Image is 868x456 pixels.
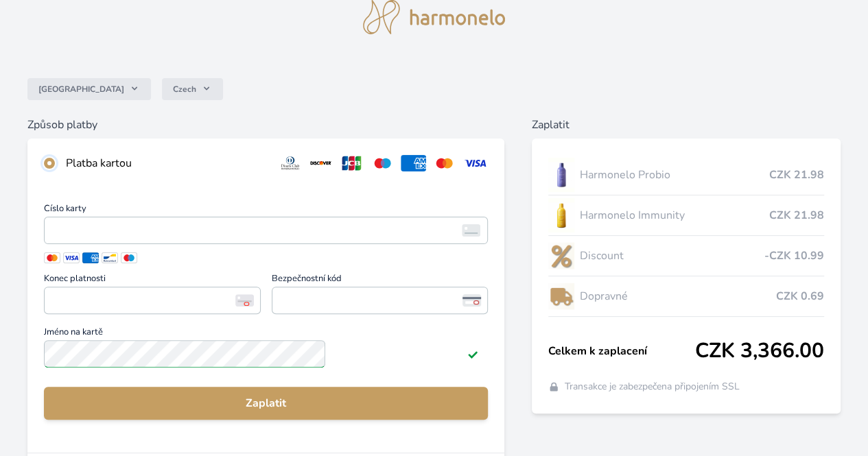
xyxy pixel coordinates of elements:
[580,288,776,304] span: Dopravné
[235,294,254,307] img: Konec platnosti
[38,84,124,95] span: [GEOGRAPHIC_DATA]
[50,291,255,310] iframe: Iframe pro datum vypršení platnosti
[580,248,764,264] span: Discount
[27,117,504,133] h6: Způsob platby
[55,395,477,411] span: Zaplatit
[272,274,489,287] span: Bezpečnostní kód
[548,343,695,359] span: Celkem k zaplacení
[776,288,824,304] span: CZK 0.69
[548,198,574,232] img: IMMUNITY_se_stinem_x-lo.jpg
[432,155,457,171] img: mc.svg
[548,239,574,273] img: discount-lo.png
[66,155,267,171] div: Platba kartou
[462,224,480,237] img: card
[548,279,574,313] img: delivery-lo.png
[695,339,824,363] span: CZK 3,366.00
[764,248,824,264] span: -CZK 10.99
[339,155,364,171] img: jcb.svg
[278,155,303,171] img: diners.svg
[467,348,478,359] img: Platné pole
[532,117,841,133] h6: Zaplatit
[565,380,740,394] span: Transakce je zabezpečena připojením SSL
[44,274,261,287] span: Konec platnosti
[27,78,151,100] button: [GEOGRAPHIC_DATA]
[162,78,223,100] button: Czech
[278,291,482,310] iframe: Iframe pro bezpečnostní kód
[462,155,488,171] img: visa.svg
[370,155,395,171] img: maestro.svg
[401,155,426,171] img: amex.svg
[308,155,333,171] img: discover.svg
[44,340,325,368] input: Jméno na kartěPlatné pole
[173,84,196,95] span: Czech
[580,207,769,224] span: Harmonelo Immunity
[44,204,488,217] span: Číslo karty
[580,167,769,183] span: Harmonelo Probio
[44,328,488,340] span: Jméno na kartě
[50,221,482,240] iframe: Iframe pro číslo karty
[769,207,824,224] span: CZK 21.98
[548,158,574,192] img: CLEAN_PROBIO_se_stinem_x-lo.jpg
[44,387,488,420] button: Zaplatit
[769,167,824,183] span: CZK 21.98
